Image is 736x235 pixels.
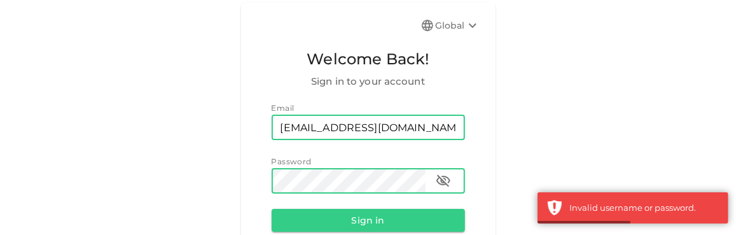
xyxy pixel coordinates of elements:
[272,47,465,71] span: Welcome Back!
[272,74,465,89] span: Sign in to your account
[272,157,312,166] span: Password
[272,115,465,140] input: email
[272,103,295,113] span: Email
[272,209,465,232] button: Sign in
[272,168,426,194] input: password
[569,202,719,215] div: Invalid username or password.
[436,18,480,33] div: Global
